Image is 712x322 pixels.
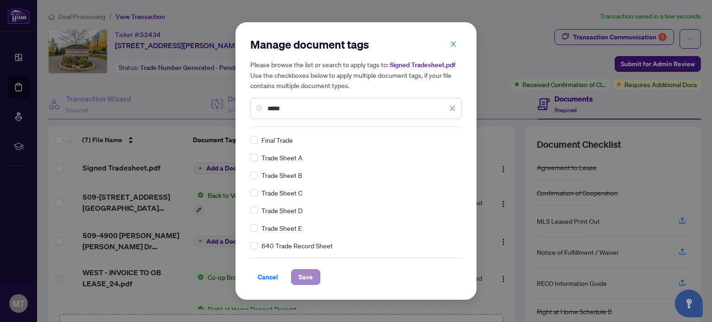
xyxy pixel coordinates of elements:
button: Open asap [675,290,703,317]
button: Cancel [250,269,286,285]
span: Trade Sheet E [261,223,302,233]
h2: Manage document tags [250,37,462,52]
button: Save [291,269,320,285]
span: Trade Sheet B [261,170,302,180]
h5: Please browse the list or search to apply tags to: Use the checkboxes below to apply multiple doc... [250,59,462,90]
span: Trade Sheet A [261,152,303,163]
span: Trade Sheet D [261,205,303,215]
span: Trade Sheet C [261,188,302,198]
span: close [449,105,456,112]
span: close [450,41,457,47]
span: Cancel [258,270,278,284]
span: Final Trade [261,135,293,145]
span: Signed Tradesheet.pdf [390,61,455,69]
span: Save [299,270,313,284]
span: 640 Trade Record Sheet [261,240,333,251]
